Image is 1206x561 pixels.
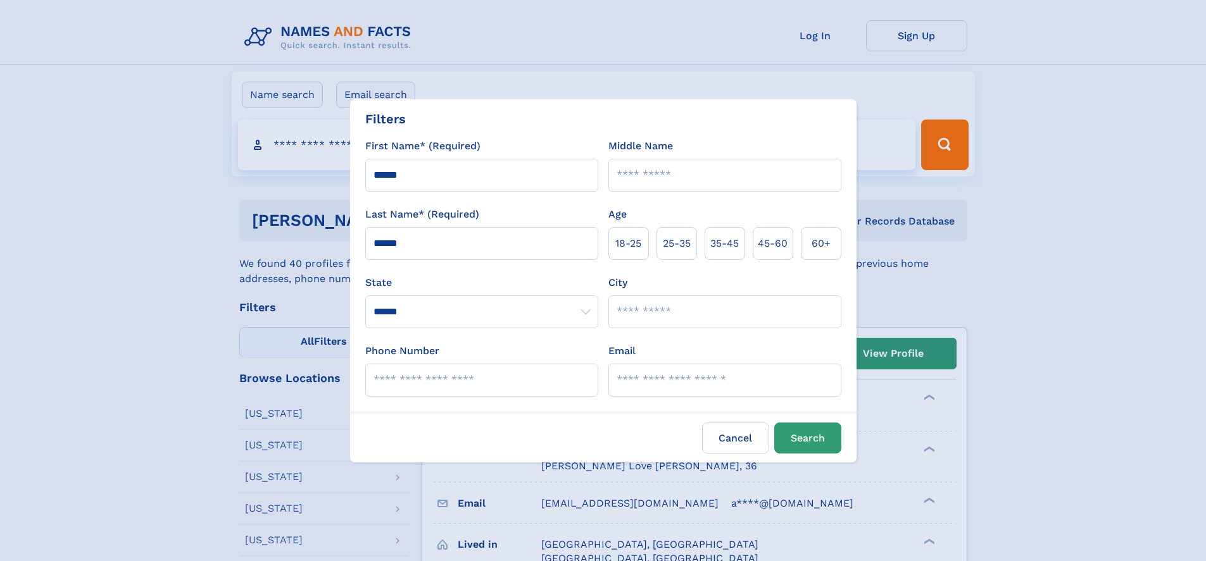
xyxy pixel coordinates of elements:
[663,236,691,251] span: 25‑35
[365,207,479,222] label: Last Name* (Required)
[608,139,673,154] label: Middle Name
[758,236,788,251] span: 45‑60
[365,343,439,359] label: Phone Number
[608,207,627,222] label: Age
[702,422,769,453] label: Cancel
[608,275,627,290] label: City
[710,236,739,251] span: 35‑45
[365,139,481,154] label: First Name* (Required)
[812,236,831,251] span: 60+
[608,343,636,359] label: Email
[365,109,406,128] div: Filters
[774,422,841,453] button: Search
[365,275,598,290] label: State
[615,236,641,251] span: 18‑25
